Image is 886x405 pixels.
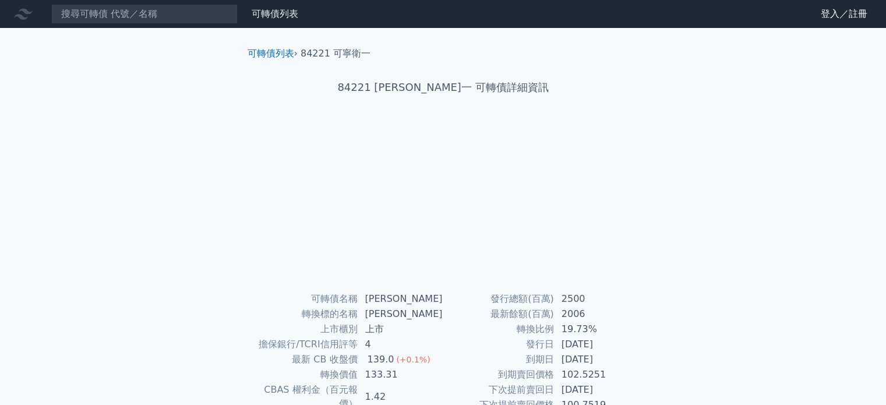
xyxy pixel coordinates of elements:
[555,367,634,382] td: 102.5251
[555,322,634,337] td: 19.73%
[443,367,555,382] td: 到期賣回價格
[358,291,443,307] td: [PERSON_NAME]
[443,291,555,307] td: 發行總額(百萬)
[443,382,555,397] td: 下次提前賣回日
[238,79,648,96] h1: 84221 [PERSON_NAME]一 可轉債詳細資訊
[443,307,555,322] td: 最新餘額(百萬)
[358,307,443,322] td: [PERSON_NAME]
[358,337,443,352] td: 4
[443,322,555,337] td: 轉換比例
[555,352,634,367] td: [DATE]
[252,337,358,352] td: 擔保銀行/TCRI信用評等
[555,382,634,397] td: [DATE]
[443,352,555,367] td: 到期日
[358,367,443,382] td: 133.31
[252,291,358,307] td: 可轉債名稱
[443,337,555,352] td: 發行日
[252,367,358,382] td: 轉換價值
[555,291,634,307] td: 2500
[252,8,298,19] a: 可轉債列表
[396,355,430,364] span: (+0.1%)
[555,307,634,322] td: 2006
[248,47,298,61] li: ›
[51,4,238,24] input: 搜尋可轉債 代號／名稱
[301,47,370,61] li: 84221 可寧衛一
[248,48,294,59] a: 可轉債列表
[252,352,358,367] td: 最新 CB 收盤價
[811,5,877,23] a: 登入／註冊
[358,322,443,337] td: 上市
[365,353,397,367] div: 139.0
[252,322,358,337] td: 上市櫃別
[555,337,634,352] td: [DATE]
[252,307,358,322] td: 轉換標的名稱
